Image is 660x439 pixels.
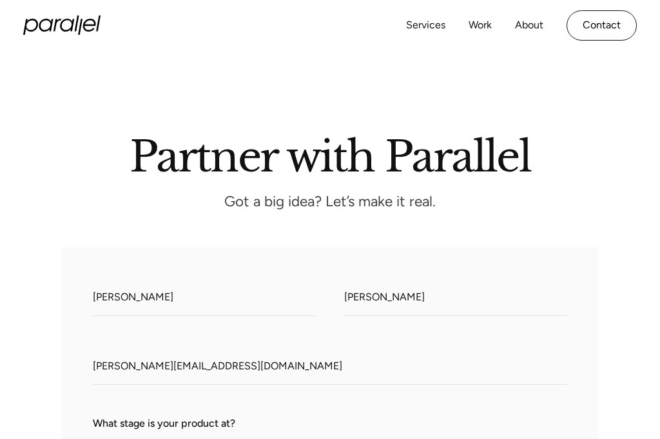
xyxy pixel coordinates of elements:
input: Last Name [344,280,567,316]
a: About [515,16,543,35]
input: First Name [93,280,316,316]
a: Services [406,16,445,35]
input: Work Email [93,349,567,385]
a: Contact [567,10,637,41]
h2: Partner with Parallel [27,137,633,172]
p: Got a big idea? Let’s make it real. [150,196,510,206]
a: home [23,15,101,35]
a: Work [469,16,492,35]
label: What stage is your product at? [93,416,567,431]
